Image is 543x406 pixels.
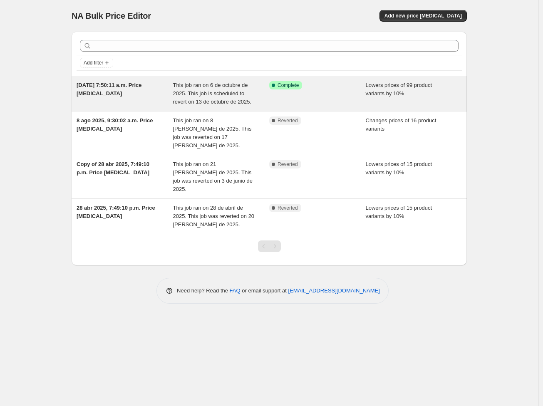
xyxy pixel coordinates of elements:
[177,287,230,294] span: Need help? Read the
[77,161,149,176] span: Copy of 28 abr 2025, 7:49:10 p.m. Price [MEDICAL_DATA]
[278,117,298,124] span: Reverted
[278,82,299,89] span: Complete
[366,82,432,97] span: Lowers prices of 99 product variants by 10%
[366,161,432,176] span: Lowers prices of 15 product variants by 10%
[278,205,298,211] span: Reverted
[288,287,380,294] a: [EMAIL_ADDRESS][DOMAIN_NAME]
[77,82,142,97] span: [DATE] 7:50:11 a.m. Price [MEDICAL_DATA]
[230,287,241,294] a: FAQ
[366,117,436,132] span: Changes prices of 16 product variants
[80,58,113,68] button: Add filter
[77,117,153,132] span: 8 ago 2025, 9:30:02 a.m. Price [MEDICAL_DATA]
[173,82,252,105] span: This job ran on 6 de octubre de 2025. This job is scheduled to revert on 13 de octubre de 2025.
[173,205,255,228] span: This job ran on 28 de abril de 2025. This job was reverted on 20 [PERSON_NAME] de 2025.
[258,240,281,252] nav: Pagination
[384,12,462,19] span: Add new price [MEDICAL_DATA]
[241,287,288,294] span: or email support at
[77,205,155,219] span: 28 abr 2025, 7:49:10 p.m. Price [MEDICAL_DATA]
[84,59,103,66] span: Add filter
[72,11,151,20] span: NA Bulk Price Editor
[173,161,253,192] span: This job ran on 21 [PERSON_NAME] de 2025. This job was reverted on 3 de junio de 2025.
[366,205,432,219] span: Lowers prices of 15 product variants by 10%
[278,161,298,168] span: Reverted
[173,117,252,149] span: This job ran on 8 [PERSON_NAME] de 2025. This job was reverted on 17 [PERSON_NAME] de 2025.
[379,10,467,22] button: Add new price [MEDICAL_DATA]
